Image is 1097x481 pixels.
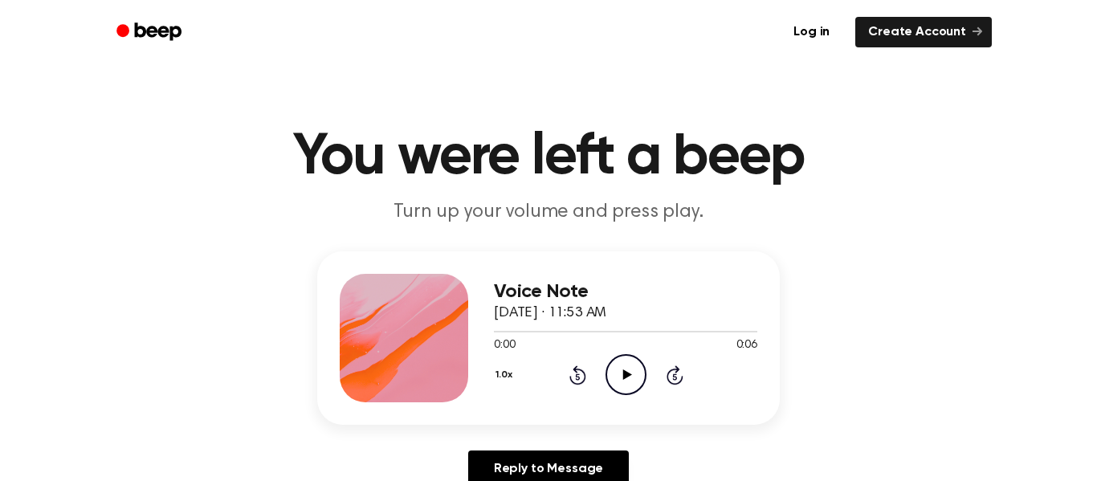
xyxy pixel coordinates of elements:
h3: Voice Note [494,281,757,303]
p: Turn up your volume and press play. [240,199,857,226]
button: 1.0x [494,361,518,389]
a: Beep [105,17,196,48]
h1: You were left a beep [137,128,960,186]
span: 0:06 [736,337,757,354]
a: Create Account [855,17,992,47]
span: [DATE] · 11:53 AM [494,306,606,320]
span: 0:00 [494,337,515,354]
a: Log in [777,14,846,51]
